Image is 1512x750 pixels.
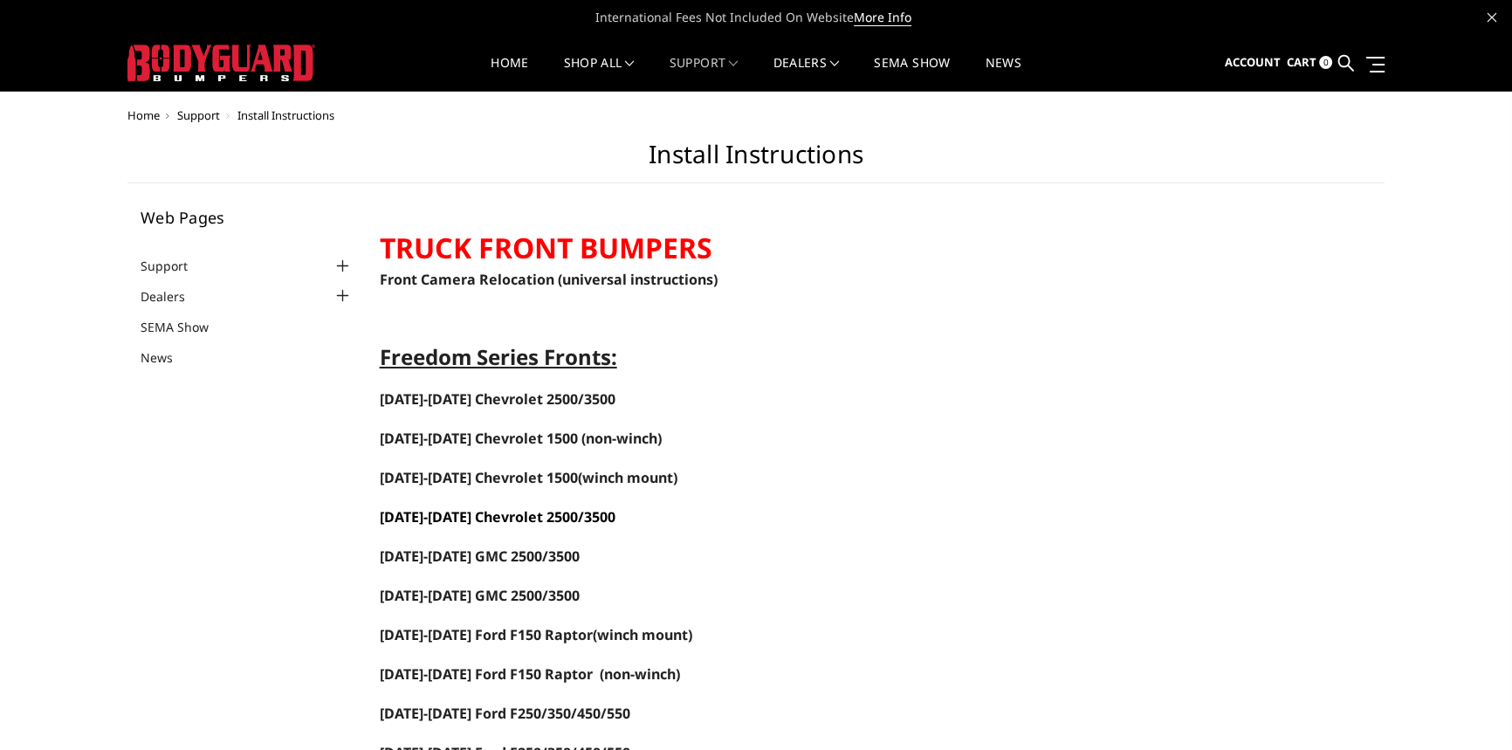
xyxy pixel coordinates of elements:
[380,586,580,605] span: [DATE]-[DATE] GMC 2500/3500
[380,229,712,266] strong: TRUCK FRONT BUMPERS
[670,57,739,91] a: Support
[237,107,334,123] span: Install Instructions
[380,507,615,526] span: [DATE]-[DATE] Chevrolet 2500/3500
[854,9,911,26] a: More Info
[380,468,578,487] a: [DATE]-[DATE] Chevrolet 1500
[380,468,677,487] span: (winch mount)
[380,270,718,289] a: Front Camera Relocation (universal instructions)
[380,664,593,684] span: [DATE]-[DATE] Ford F150 Raptor
[380,588,580,604] a: [DATE]-[DATE] GMC 2500/3500
[380,509,615,526] a: [DATE]-[DATE] Chevrolet 2500/3500
[1425,666,1512,750] iframe: Chat Widget
[141,210,354,225] h5: Web Pages
[1319,56,1332,69] span: 0
[564,57,635,91] a: shop all
[177,107,220,123] a: Support
[1287,54,1316,70] span: Cart
[491,57,528,91] a: Home
[141,318,230,336] a: SEMA Show
[380,704,630,723] a: [DATE]-[DATE] Ford F250/350/450/550
[600,664,680,684] span: (non-winch)
[141,348,195,367] a: News
[581,429,662,448] span: (non-winch)
[141,257,210,275] a: Support
[985,57,1021,91] a: News
[773,57,840,91] a: Dealers
[380,666,593,683] a: [DATE]-[DATE] Ford F150 Raptor
[380,625,692,644] span: (winch mount)
[380,547,580,566] a: [DATE]-[DATE] GMC 2500/3500
[1225,54,1281,70] span: Account
[380,429,578,448] span: [DATE]-[DATE] Chevrolet 1500
[874,57,950,91] a: SEMA Show
[127,140,1385,183] h1: Install Instructions
[380,625,593,644] a: [DATE]-[DATE] Ford F150 Raptor
[127,45,315,81] img: BODYGUARD BUMPERS
[127,107,160,123] a: Home
[1225,39,1281,86] a: Account
[380,342,617,371] span: Freedom Series Fronts:
[380,389,615,409] a: [DATE]-[DATE] Chevrolet 2500/3500
[141,287,207,306] a: Dealers
[380,430,578,447] a: [DATE]-[DATE] Chevrolet 1500
[1287,39,1332,86] a: Cart 0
